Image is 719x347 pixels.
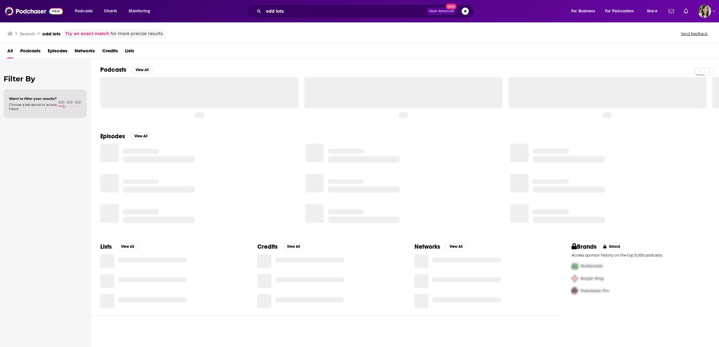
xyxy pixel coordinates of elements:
[4,74,87,83] h2: Filter By
[100,133,152,140] a: EpisodesView All
[414,243,467,250] a: NetworksView All
[569,272,581,285] img: Second Pro Logo
[20,46,40,58] a: Podcasts
[125,46,134,58] a: Lists
[429,10,454,13] span: Open Advanced
[571,7,595,15] span: For Business
[129,7,150,15] span: Monitoring
[111,30,163,37] span: for more precise results
[7,46,13,58] a: All
[698,5,711,18] img: User Profile
[257,243,304,250] a: CreditsView All
[117,243,138,250] button: View All
[698,5,711,18] button: Show profile menu
[5,5,63,17] img: Podchaser - Follow, Share and Rate Podcasts
[100,133,125,140] h2: Episodes
[445,243,467,250] button: View All
[131,66,153,74] button: View All
[100,243,138,250] a: ListsView All
[605,7,634,15] span: For Podcasters
[100,66,153,74] a: PodcastsView All
[75,46,95,58] a: Networks
[253,4,480,18] div: Search podcasts, credits, & more...
[100,243,112,250] h2: Lists
[100,6,121,16] a: Charts
[679,31,709,36] button: Send feedback
[643,6,665,16] button: open menu
[426,8,457,15] button: Open AdvancedNew
[65,30,109,37] a: Try an exact match
[601,6,643,16] button: open menu
[414,243,440,250] h2: Networks
[102,46,118,58] a: Credits
[581,288,609,293] span: Podchaser Pro
[48,46,67,58] a: Episodes
[75,7,93,15] span: Podcasts
[647,7,657,15] span: More
[42,31,60,37] h3: odd lots
[104,7,117,15] span: Charts
[446,4,457,9] span: New
[572,243,597,250] h2: Brands
[698,5,711,18] span: Logged in as devinandrade
[9,103,57,111] span: Choose a tab above to access filters.
[282,243,304,250] button: View All
[9,97,57,101] span: Want to filter your results?
[263,6,426,16] input: Search podcasts, credits, & more...
[599,243,625,250] button: Unlock
[567,6,603,16] button: open menu
[20,31,35,37] h3: Search
[71,6,101,16] button: open menu
[681,6,691,16] a: Show notifications dropdown
[569,260,581,272] img: First Pro Logo
[569,285,581,297] img: Third Pro Logo
[581,264,603,269] span: McDonalds
[572,253,709,257] p: Access sponsor history on the top 5,000 podcasts.
[100,66,126,74] h2: Podcasts
[581,276,604,281] span: Burger King
[666,6,676,16] a: Show notifications dropdown
[257,243,278,250] h2: Credits
[124,6,158,16] button: open menu
[130,133,152,140] button: View All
